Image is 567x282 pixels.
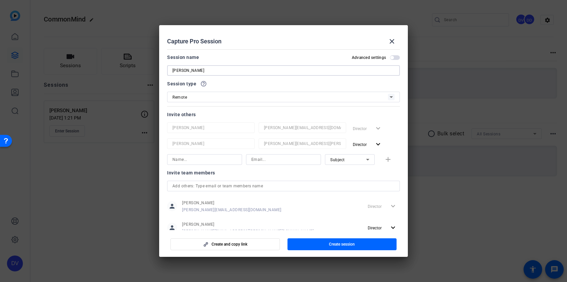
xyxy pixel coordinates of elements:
[182,229,314,234] span: [PERSON_NAME][EMAIL_ADDRESS][PERSON_NAME][DOMAIN_NAME]
[182,200,282,206] span: [PERSON_NAME]
[352,55,386,60] h2: Advanced settings
[172,124,249,132] input: Name...
[368,226,382,230] span: Director
[167,80,196,88] span: Session type
[287,238,397,250] button: Create session
[353,142,367,147] span: Director
[329,242,355,247] span: Create session
[365,222,400,234] button: Director
[172,156,237,164] input: Name...
[172,95,187,100] span: Remote
[251,156,316,164] input: Email...
[374,140,382,149] mat-icon: expand_more
[170,238,280,250] button: Create and copy link
[264,140,341,148] input: Email...
[172,67,395,74] input: Enter Session Name
[350,138,385,150] button: Director
[264,124,341,132] input: Email...
[389,224,397,232] mat-icon: expand_more
[388,37,396,45] mat-icon: close
[212,242,247,247] span: Create and copy link
[182,222,314,227] span: [PERSON_NAME]
[167,111,400,118] div: Invite others
[167,223,177,233] mat-icon: person
[167,169,400,177] div: Invite team members
[172,182,395,190] input: Add others: Type email or team members name
[167,201,177,211] mat-icon: person
[182,207,282,212] span: [PERSON_NAME][EMAIL_ADDRESS][DOMAIN_NAME]
[200,80,207,87] mat-icon: help_outline
[172,140,249,148] input: Name...
[167,33,400,49] div: Capture Pro Session
[330,158,345,162] span: Subject
[167,53,199,61] div: Session name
